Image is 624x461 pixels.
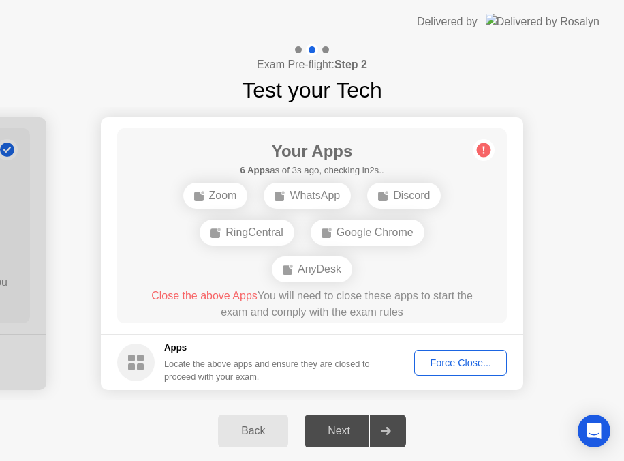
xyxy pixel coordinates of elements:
b: 6 Apps [240,165,270,175]
h5: Apps [164,341,371,355]
div: Delivered by [417,14,478,30]
div: AnyDesk [272,256,352,282]
h1: Test your Tech [242,74,382,106]
span: Close the above Apps [151,290,258,301]
b: Step 2 [334,59,367,70]
button: Back [218,415,288,447]
div: Zoom [183,183,248,209]
h5: as of 3s ago, checking in2s.. [240,164,384,177]
div: You will need to close these apps to start the exam and comply with the exam rules [137,288,488,321]
div: Next [309,425,369,437]
h4: Exam Pre-flight: [257,57,367,73]
h1: Your Apps [240,139,384,164]
div: WhatsApp [264,183,351,209]
button: Force Close... [414,350,507,376]
div: Google Chrome [311,220,424,246]
div: Locate the above apps and ensure they are closed to proceed with your exam. [164,357,371,383]
img: Delivered by Rosalyn [486,14,599,29]
div: Open Intercom Messenger [578,415,610,447]
div: Discord [367,183,441,209]
div: RingCentral [200,220,294,246]
button: Next [305,415,406,447]
div: Force Close... [419,357,502,368]
div: Back [222,425,284,437]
